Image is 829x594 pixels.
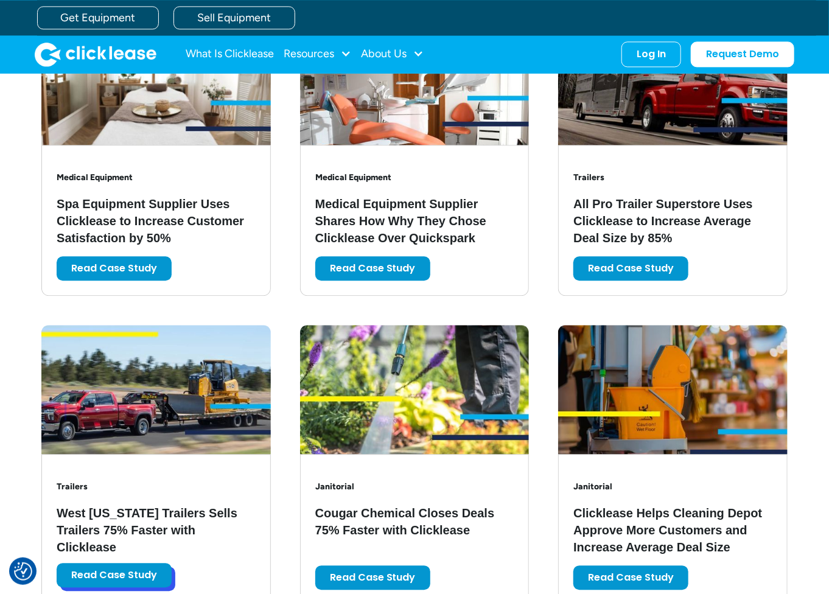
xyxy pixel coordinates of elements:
a: What Is Clicklease [186,42,274,66]
h3: Medical Equipment [57,172,256,183]
button: Consent Preferences [14,562,32,581]
div: Resources [284,42,351,66]
h3: Janitorial [573,481,772,492]
a: Read Case Study [573,565,688,590]
div: Log In [637,48,666,60]
a: Sell Equipment [173,6,295,29]
h3: Janitorial [315,481,514,492]
h3: Trailers [573,172,772,183]
a: home [35,42,156,66]
img: Revisit consent button [14,562,32,581]
a: Read Case Study [315,565,430,590]
a: Request Demo [691,41,794,67]
h3: Medical Equipment Supplier Shares How Why They Chose Clicklease Over Quickspark [315,195,514,246]
a: Get Equipment [37,6,159,29]
h3: West [US_STATE] Trailers Sells Trailers 75% Faster with Clicklease [57,505,256,556]
img: Clicklease logo [35,42,156,66]
h3: Clicklease Helps Cleaning Depot Approve More Customers and Increase Average Deal Size [573,505,772,556]
h3: Medical Equipment [315,172,514,183]
h3: All Pro Trailer Superstore Uses Clicklease to Increase Average Deal Size by 85% [573,195,772,246]
a: Read Case Study [57,563,172,587]
a: Read Case Study [573,256,688,281]
h3: Cougar Chemical Closes Deals 75% Faster with Clicklease [315,505,514,539]
h3: Spa Equipment Supplier Uses Clicklease to Increase Customer Satisfaction by 50% [57,195,256,246]
a: Read Case Study [57,256,172,281]
h3: Trailers [57,481,256,492]
div: About Us [361,42,424,66]
a: Read Case Study [315,256,430,281]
